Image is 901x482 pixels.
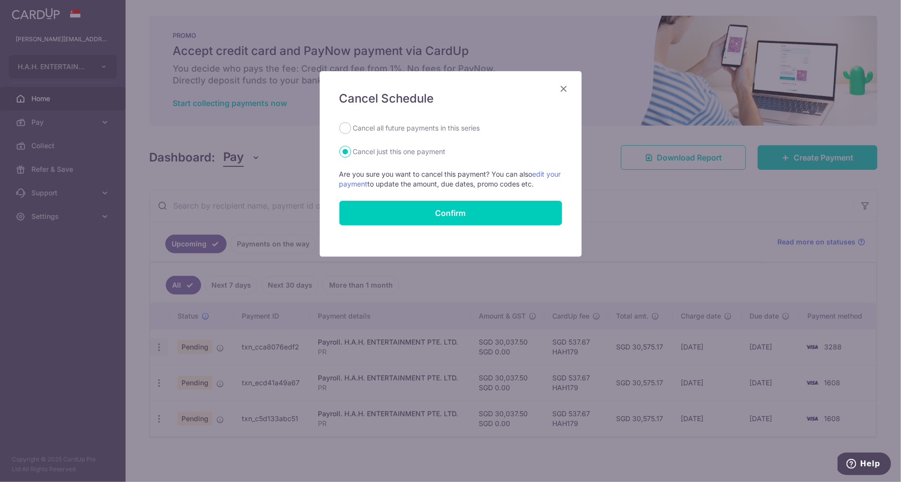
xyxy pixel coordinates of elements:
iframe: Opens a widget where you can find more information [838,453,891,477]
button: Close [558,83,570,95]
label: Cancel just this one payment [353,146,446,158]
p: Are you sure you want to cancel this payment? You can also to update the amount, due dates, promo... [339,169,562,189]
label: Cancel all future payments in this series [353,122,480,134]
button: Confirm [339,201,562,225]
h5: Cancel Schedule [339,91,562,107]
